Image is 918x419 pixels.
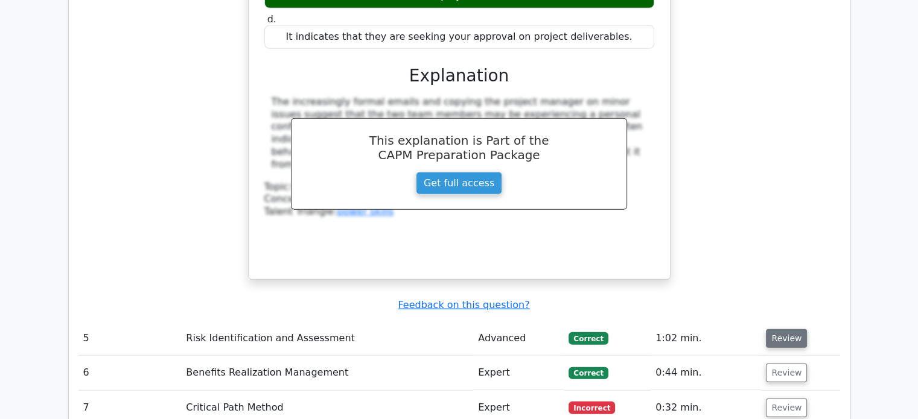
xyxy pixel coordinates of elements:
[267,13,276,25] span: d.
[272,66,647,86] h3: Explanation
[78,356,182,390] td: 6
[766,329,807,348] button: Review
[651,356,761,390] td: 0:44 min.
[264,181,654,194] div: Topic:
[78,321,182,356] td: 5
[272,96,647,171] div: The increasingly formal emails and copying the project manager on minor issues suggest that the t...
[337,206,394,217] a: power skills
[766,364,807,382] button: Review
[264,181,654,218] div: Talent Triangle:
[569,332,608,344] span: Correct
[651,321,761,356] td: 1:02 min.
[766,399,807,417] button: Review
[473,356,564,390] td: Expert
[264,25,654,49] div: It indicates that they are seeking your approval on project deliverables.
[416,172,502,195] a: Get full access
[569,367,608,379] span: Correct
[181,356,473,390] td: Benefits Realization Management
[569,402,615,414] span: Incorrect
[264,193,654,206] div: Concept:
[473,321,564,356] td: Advanced
[181,321,473,356] td: Risk Identification and Assessment
[398,299,529,310] a: Feedback on this question?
